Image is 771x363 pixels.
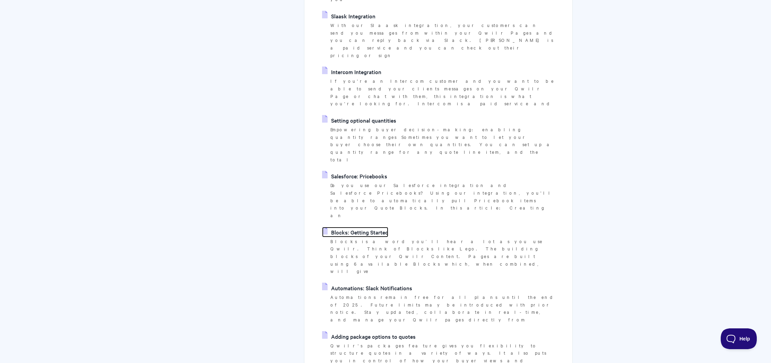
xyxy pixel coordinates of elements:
[322,331,416,342] a: Adding package options to quotes
[330,21,555,59] p: With our Slaask integration, your customers can send you messages from within your Qwilr Pages an...
[330,77,555,107] p: If you're an Intercom customer and you want to be able to send your clients messages on your Qwil...
[721,328,757,349] iframe: Toggle Customer Support
[330,238,555,275] p: Blocks is a word you’ll hear a lot as you use Qwilr. Think of Blocks like Lego. The building bloc...
[322,283,412,293] a: Automations: Slack Notifications
[322,171,387,181] a: Salesforce: Pricebooks
[322,227,388,237] a: Blocks: Getting Started
[322,67,381,77] a: Intercom Integration
[330,126,555,163] p: Empowering buyer decision-making: enabling quantity ranges Sometimes you want to let your buyer c...
[322,115,396,125] a: Setting optional quantities
[322,11,375,21] a: Slaask Integration
[330,181,555,219] p: Do you use our Salesforce integration and Salesforce Pricebooks? Using our integration, you'll be...
[330,293,555,324] p: Automations remain free for all plans until the end of 2025. Future limits may be introduced with...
